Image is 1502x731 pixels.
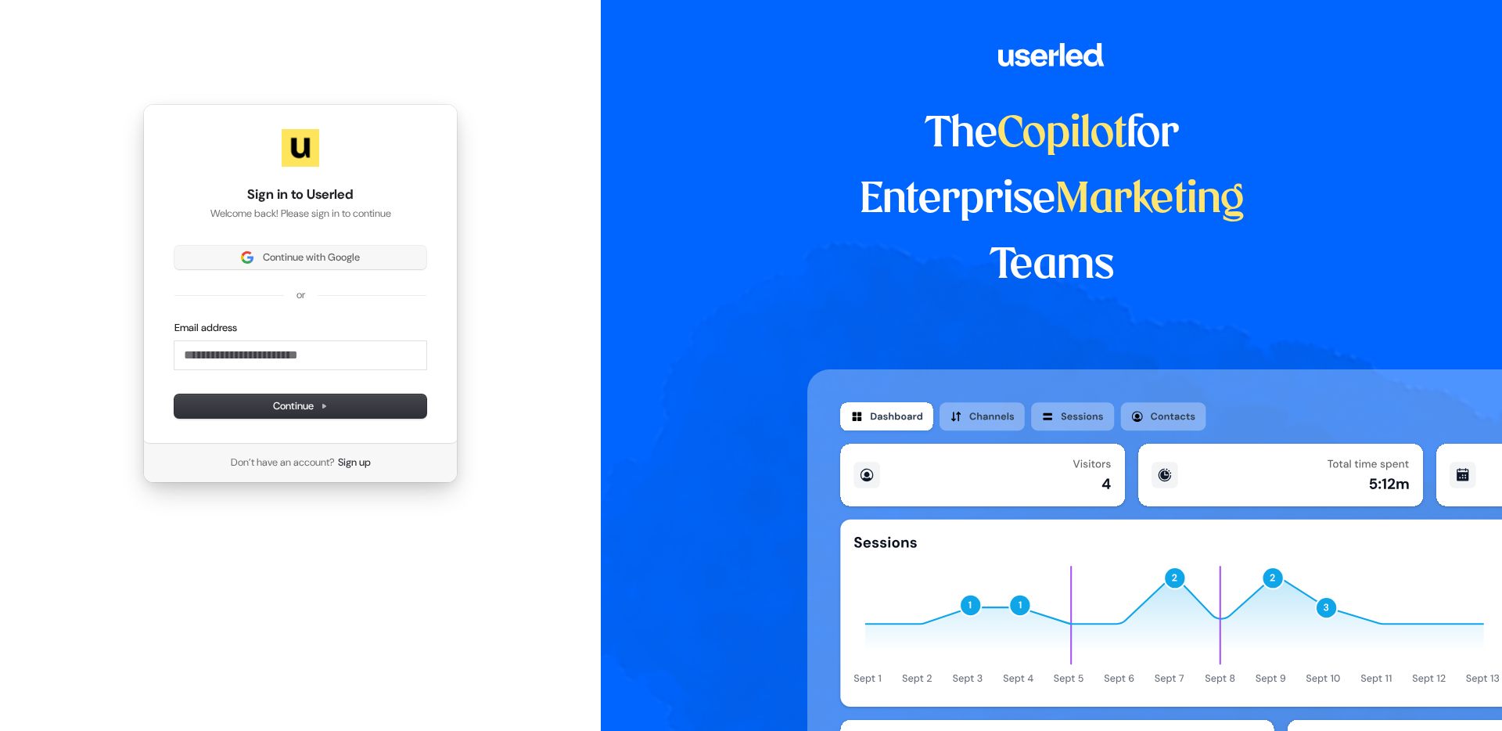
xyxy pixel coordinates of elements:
p: or [296,288,305,302]
span: Don’t have an account? [231,456,335,470]
button: Sign in with GoogleContinue with Google [174,246,426,269]
img: Userled [282,129,319,167]
h1: The for Enterprise Teams [807,102,1296,299]
span: Continue with Google [263,250,360,265]
span: Continue [273,399,328,413]
img: Sign in with Google [241,251,253,264]
span: Marketing [1055,180,1245,221]
button: Continue [174,394,426,418]
h1: Sign in to Userled [174,185,426,204]
label: Email address [174,321,237,335]
p: Welcome back! Please sign in to continue [174,207,426,221]
a: Sign up [338,456,371,470]
span: Copilot [997,114,1126,155]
